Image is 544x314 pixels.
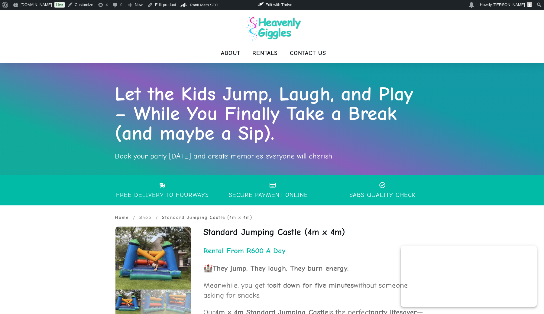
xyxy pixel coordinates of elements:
[115,84,429,143] p: Let the Kids Jump, Laugh, and Play – While You Finally Take a Break (and maybe a Sip).
[132,218,136,222] li: /
[154,218,159,222] li: /
[224,2,257,9] img: Views over 48 hours. Click for more Jetpack Stats.
[203,244,429,257] p: Rental From R600 A Day
[273,281,354,289] strong: sit down for five minutes
[162,214,252,221] span: Standard Jumping Castle (4m x 4m)
[115,214,129,221] a: Home
[493,2,525,7] span: [PERSON_NAME]
[213,264,349,273] strong: They jump. They laugh. They burn energy.
[290,47,326,59] a: Contact Us
[115,215,129,220] span: Home
[115,227,191,289] img: Standard Jumping Castle
[115,149,429,163] p: Book your party [DATE] and create memories everyone will cherish!
[345,192,420,198] p: SABS quality check
[203,280,429,307] p: Meanwhile, you get to without someone asking for snacks.
[203,263,429,281] p: 🏰
[203,226,429,238] h1: Standard Jumping Castle (4m x 4m)
[54,2,65,8] a: Live
[190,3,218,7] span: Rank Math SEO
[252,47,278,59] a: Rentals
[139,215,151,220] span: Shop
[112,192,213,198] p: Free DELIVERY To Fourways
[221,47,240,59] a: About
[229,192,308,198] p: secure payment Online
[139,214,151,221] a: Shop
